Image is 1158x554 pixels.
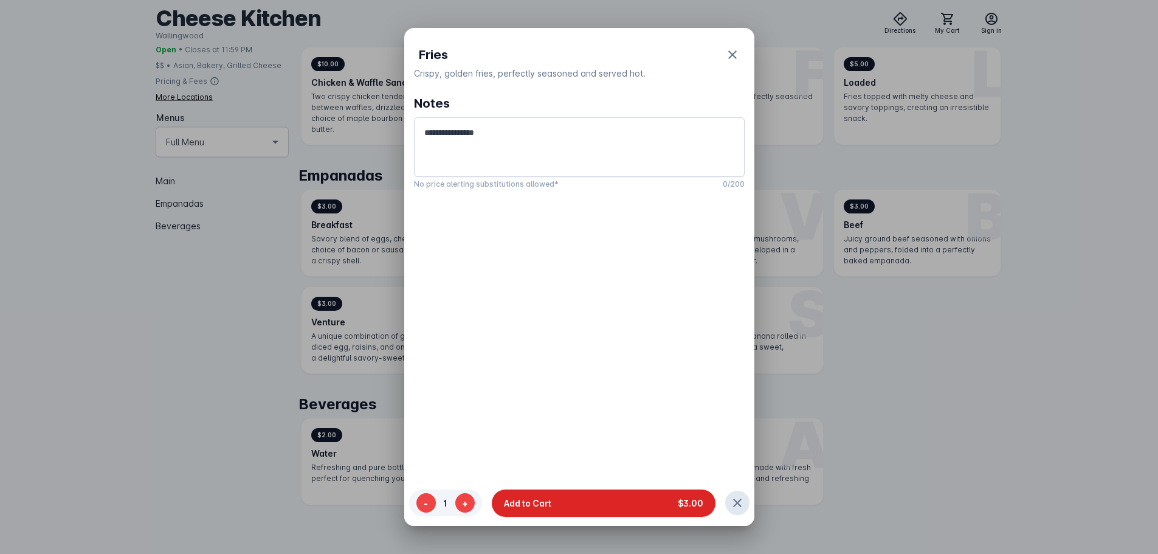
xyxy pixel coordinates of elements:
[678,496,703,509] span: $3.00
[504,496,551,509] span: Add to Cart
[419,46,448,64] span: Fries
[416,493,436,513] button: -
[455,493,475,513] button: +
[414,94,450,113] div: Notes
[414,177,559,189] mat-hint: No price alerting substitutions allowed*
[723,177,745,189] mat-hint: 0/200
[414,67,745,80] div: Crispy, golden fries, perfectly seasoned and served hot.
[436,496,455,509] span: 1
[492,489,715,516] button: Add to Cart$3.00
